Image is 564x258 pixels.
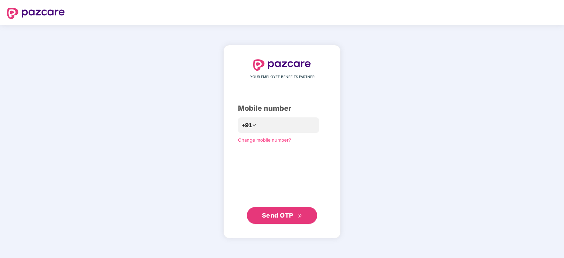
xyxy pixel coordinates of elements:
[250,74,314,80] span: YOUR EMPLOYEE BENEFITS PARTNER
[7,8,65,19] img: logo
[298,214,302,218] span: double-right
[238,103,326,114] div: Mobile number
[253,59,311,71] img: logo
[242,121,252,130] span: +91
[238,137,291,143] a: Change mobile number?
[252,123,256,127] span: down
[247,207,317,224] button: Send OTPdouble-right
[262,212,293,219] span: Send OTP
